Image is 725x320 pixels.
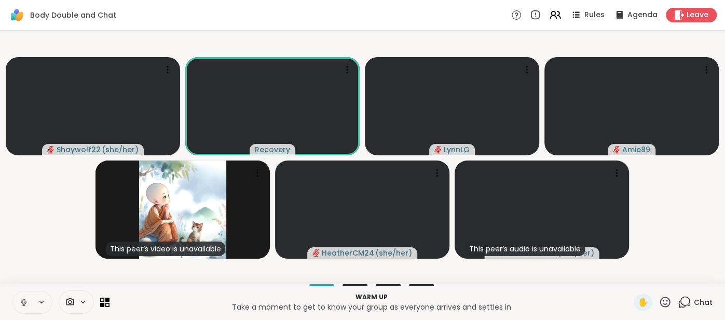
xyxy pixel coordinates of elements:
[57,144,101,155] span: Shaywolf22
[255,144,290,155] span: Recovery
[434,146,442,153] span: audio-muted
[613,146,620,153] span: audio-muted
[627,10,658,20] span: Agenda
[312,249,320,257] span: audio-muted
[139,161,226,259] img: Libby1520
[465,242,585,256] div: This peer’s audio is unavailable
[444,144,470,155] span: LynnLG
[116,292,627,302] p: Warm up
[30,10,116,20] span: Body Double and Chat
[8,6,26,24] img: ShareWell Logomark
[687,10,708,20] span: Leave
[375,248,412,258] span: ( she/her )
[322,248,374,258] span: HeatherCM24
[694,297,713,308] span: Chat
[584,10,605,20] span: Rules
[102,144,139,155] span: ( she/her )
[47,146,54,153] span: audio-muted
[622,144,650,155] span: Amie89
[638,296,648,309] span: ✋
[106,242,225,256] div: This peer’s video is unavailable
[116,302,627,312] p: Take a moment to get to know your group as everyone arrives and settles in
